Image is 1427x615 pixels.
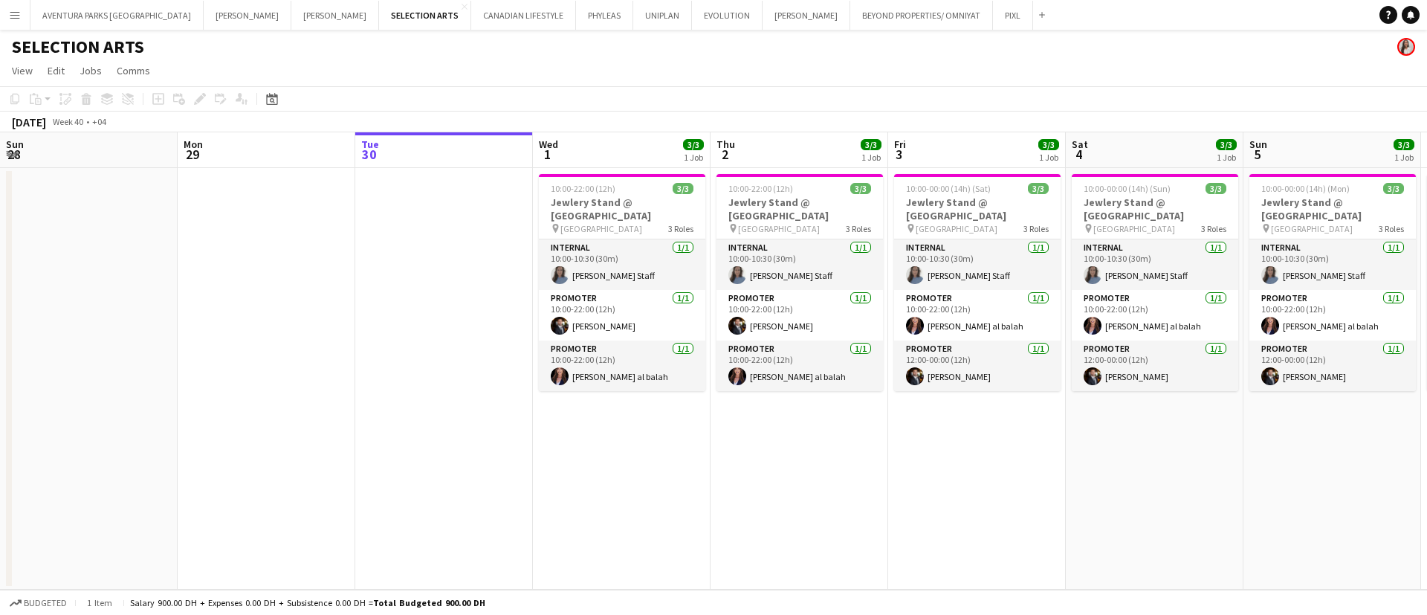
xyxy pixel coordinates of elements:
[111,61,156,80] a: Comms
[1028,183,1049,194] span: 3/3
[6,61,39,80] a: View
[993,1,1033,30] button: PIXL
[716,239,883,290] app-card-role: Internal1/110:00-10:30 (30m)[PERSON_NAME] Staff
[1394,139,1414,150] span: 3/3
[184,138,203,151] span: Mon
[471,1,576,30] button: CANADIAN LIFESTYLE
[42,61,71,80] a: Edit
[1072,341,1238,391] app-card-role: Promoter1/112:00-00:00 (12h)[PERSON_NAME]
[683,139,704,150] span: 3/3
[1206,183,1226,194] span: 3/3
[74,61,108,80] a: Jobs
[1397,38,1415,56] app-user-avatar: Ines de Puybaudet
[916,223,997,234] span: [GEOGRAPHIC_DATA]
[1249,290,1416,341] app-card-role: Promoter1/110:00-22:00 (12h)[PERSON_NAME] al balah
[894,239,1061,290] app-card-role: Internal1/110:00-10:30 (30m)[PERSON_NAME] Staff
[1216,139,1237,150] span: 3/3
[82,597,117,608] span: 1 item
[49,116,86,127] span: Week 40
[861,152,881,163] div: 1 Job
[1093,223,1175,234] span: [GEOGRAPHIC_DATA]
[7,595,69,611] button: Budgeted
[4,146,24,163] span: 28
[894,196,1061,222] h3: Jewlery Stand @ [GEOGRAPHIC_DATA]
[537,146,558,163] span: 1
[539,138,558,151] span: Wed
[716,138,735,151] span: Thu
[846,223,871,234] span: 3 Roles
[1038,139,1059,150] span: 3/3
[668,223,693,234] span: 3 Roles
[1217,152,1236,163] div: 1 Job
[12,115,46,129] div: [DATE]
[379,1,471,30] button: SELECTION ARTS
[894,341,1061,391] app-card-role: Promoter1/112:00-00:00 (12h)[PERSON_NAME]
[1084,183,1171,194] span: 10:00-00:00 (14h) (Sun)
[539,239,705,290] app-card-role: Internal1/110:00-10:30 (30m)[PERSON_NAME] Staff
[1249,196,1416,222] h3: Jewlery Stand @ [GEOGRAPHIC_DATA]
[117,64,150,77] span: Comms
[92,116,106,127] div: +04
[738,223,820,234] span: [GEOGRAPHIC_DATA]
[1247,146,1267,163] span: 5
[1201,223,1226,234] span: 3 Roles
[1072,138,1088,151] span: Sat
[6,138,24,151] span: Sun
[12,64,33,77] span: View
[906,183,991,194] span: 10:00-00:00 (14h) (Sat)
[728,183,793,194] span: 10:00-22:00 (12h)
[1249,174,1416,391] app-job-card: 10:00-00:00 (14h) (Mon)3/3Jewlery Stand @ [GEOGRAPHIC_DATA] [GEOGRAPHIC_DATA]3 RolesInternal1/110...
[716,341,883,391] app-card-role: Promoter1/110:00-22:00 (12h)[PERSON_NAME] al balah
[30,1,204,30] button: AVENTURA PARKS [GEOGRAPHIC_DATA]
[1072,239,1238,290] app-card-role: Internal1/110:00-10:30 (30m)[PERSON_NAME] Staff
[1394,152,1414,163] div: 1 Job
[291,1,379,30] button: [PERSON_NAME]
[692,1,763,30] button: EVOLUTION
[861,139,881,150] span: 3/3
[373,597,485,608] span: Total Budgeted 900.00 DH
[894,174,1061,391] app-job-card: 10:00-00:00 (14h) (Sat)3/3Jewlery Stand @ [GEOGRAPHIC_DATA] [GEOGRAPHIC_DATA]3 RolesInternal1/110...
[539,174,705,391] app-job-card: 10:00-22:00 (12h)3/3Jewlery Stand @ [GEOGRAPHIC_DATA] [GEOGRAPHIC_DATA]3 RolesInternal1/110:00-10...
[48,64,65,77] span: Edit
[1072,174,1238,391] app-job-card: 10:00-00:00 (14h) (Sun)3/3Jewlery Stand @ [GEOGRAPHIC_DATA] [GEOGRAPHIC_DATA]3 RolesInternal1/110...
[361,138,379,151] span: Tue
[1070,146,1088,163] span: 4
[850,1,993,30] button: BEYOND PROPERTIES/ OMNIYAT
[1383,183,1404,194] span: 3/3
[716,290,883,341] app-card-role: Promoter1/110:00-22:00 (12h)[PERSON_NAME]
[539,196,705,222] h3: Jewlery Stand @ [GEOGRAPHIC_DATA]
[12,36,144,58] h1: SELECTION ARTS
[1271,223,1353,234] span: [GEOGRAPHIC_DATA]
[894,290,1061,341] app-card-role: Promoter1/110:00-22:00 (12h)[PERSON_NAME] al balah
[204,1,291,30] button: [PERSON_NAME]
[130,597,485,608] div: Salary 900.00 DH + Expenses 0.00 DH + Subsistence 0.00 DH =
[560,223,642,234] span: [GEOGRAPHIC_DATA]
[1249,138,1267,151] span: Sun
[892,146,906,163] span: 3
[1072,290,1238,341] app-card-role: Promoter1/110:00-22:00 (12h)[PERSON_NAME] al balah
[1249,239,1416,290] app-card-role: Internal1/110:00-10:30 (30m)[PERSON_NAME] Staff
[1379,223,1404,234] span: 3 Roles
[551,183,615,194] span: 10:00-22:00 (12h)
[673,183,693,194] span: 3/3
[539,341,705,391] app-card-role: Promoter1/110:00-22:00 (12h)[PERSON_NAME] al balah
[359,146,379,163] span: 30
[1072,196,1238,222] h3: Jewlery Stand @ [GEOGRAPHIC_DATA]
[763,1,850,30] button: [PERSON_NAME]
[633,1,692,30] button: UNIPLAN
[24,598,67,608] span: Budgeted
[1023,223,1049,234] span: 3 Roles
[576,1,633,30] button: PHYLEAS
[850,183,871,194] span: 3/3
[894,138,906,151] span: Fri
[714,146,735,163] span: 2
[716,174,883,391] app-job-card: 10:00-22:00 (12h)3/3Jewlery Stand @ [GEOGRAPHIC_DATA] [GEOGRAPHIC_DATA]3 RolesInternal1/110:00-10...
[80,64,102,77] span: Jobs
[1249,341,1416,391] app-card-role: Promoter1/112:00-00:00 (12h)[PERSON_NAME]
[1261,183,1350,194] span: 10:00-00:00 (14h) (Mon)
